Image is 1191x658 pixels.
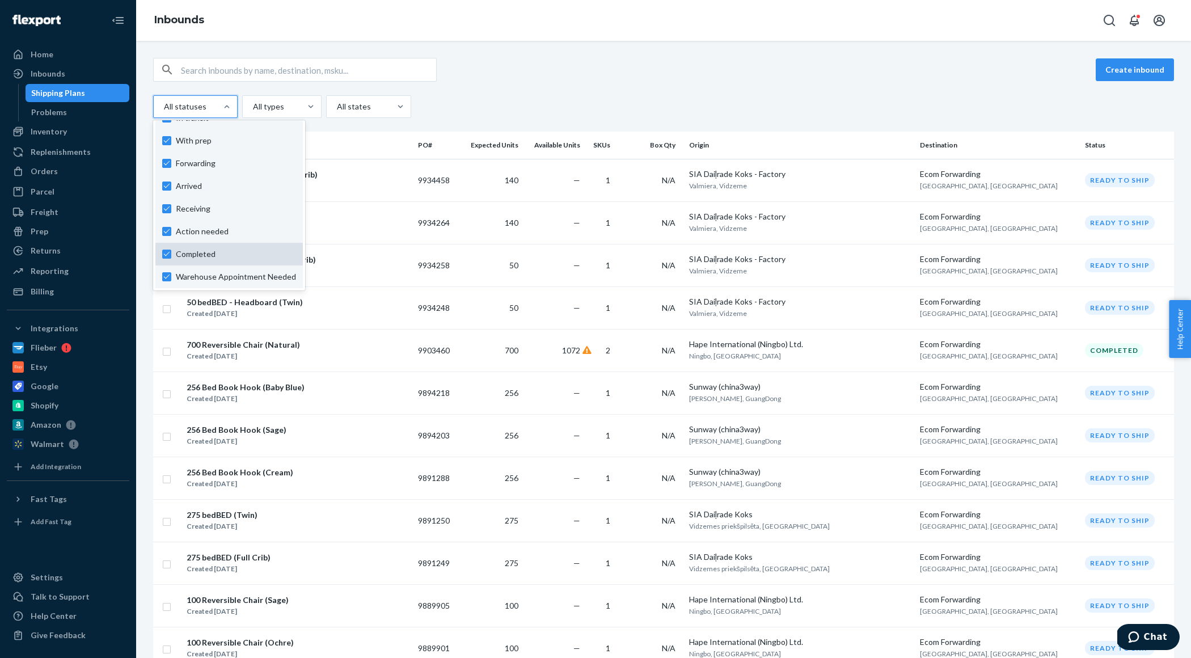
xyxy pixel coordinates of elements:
[31,206,58,218] div: Freight
[920,424,1076,435] div: Ecom Forwarding
[187,467,293,478] div: 256 Bed Book Hook (Cream)
[413,584,459,627] td: 9889905
[145,4,213,37] ol: breadcrumbs
[662,601,675,610] span: N/A
[662,643,675,653] span: N/A
[7,490,129,508] button: Fast Tags
[1096,58,1174,81] button: Create inbound
[573,643,580,653] span: —
[920,649,1058,658] span: [GEOGRAPHIC_DATA], [GEOGRAPHIC_DATA]
[7,222,129,241] a: Prep
[606,473,610,483] span: 1
[413,457,459,499] td: 9891288
[505,431,518,440] span: 256
[920,509,1076,520] div: Ecom Forwarding
[689,224,747,233] span: Valmiera, Vidzeme
[1123,9,1146,32] button: Open notifications
[689,437,781,445] span: [PERSON_NAME], GuangDong
[505,643,518,653] span: 100
[689,296,911,307] div: SIA Daiļrade Koks - Factory
[1080,132,1174,159] th: Status
[7,242,129,260] a: Returns
[7,319,129,338] button: Integrations
[7,358,129,376] a: Etsy
[187,382,305,393] div: 256 Bed Book Hook (Baby Blue)
[662,260,675,270] span: N/A
[689,254,911,265] div: SIA Daiļrade Koks - Factory
[31,166,58,177] div: Orders
[7,458,129,476] a: Add Integration
[163,101,164,112] input: All statusesAll statusesIn draftReady to ship or In progressIn transitWith prepForwardingArrivedR...
[689,352,781,360] span: Ningbo, [GEOGRAPHIC_DATA]
[31,245,61,256] div: Returns
[31,342,57,353] div: Flieber
[920,564,1058,573] span: [GEOGRAPHIC_DATA], [GEOGRAPHIC_DATA]
[920,352,1058,360] span: [GEOGRAPHIC_DATA], [GEOGRAPHIC_DATA]
[606,260,610,270] span: 1
[920,607,1058,615] span: [GEOGRAPHIC_DATA], [GEOGRAPHIC_DATA]
[509,260,518,270] span: 50
[662,175,675,185] span: N/A
[176,180,296,192] span: Arrived
[920,636,1076,648] div: Ecom Forwarding
[187,339,300,351] div: 700 Reversible Chair (Natural)
[31,610,77,622] div: Help Center
[31,381,58,392] div: Google
[573,388,580,398] span: —
[7,282,129,301] a: Billing
[26,84,130,102] a: Shipping Plans
[413,542,459,584] td: 9891249
[689,339,911,350] div: Hape International (Ningbo) Ltd.
[689,168,911,180] div: SIA Daiļrade Koks - Factory
[187,478,293,490] div: Created [DATE]
[7,568,129,587] a: Settings
[619,132,685,159] th: Box Qty
[920,339,1076,350] div: Ecom Forwarding
[920,211,1076,222] div: Ecom Forwarding
[7,626,129,644] button: Give Feedback
[662,345,675,355] span: N/A
[1085,428,1155,442] div: Ready to ship
[187,393,305,404] div: Created [DATE]
[662,218,675,227] span: N/A
[920,437,1058,445] span: [GEOGRAPHIC_DATA], [GEOGRAPHIC_DATA]
[7,435,129,453] a: Walmart
[920,522,1058,530] span: [GEOGRAPHIC_DATA], [GEOGRAPHIC_DATA]
[606,516,610,525] span: 1
[689,466,911,478] div: Sunway (china3way)
[187,521,257,532] div: Created [DATE]
[689,509,911,520] div: SIA Daiļrade Koks
[7,607,129,625] a: Help Center
[662,388,675,398] span: N/A
[573,260,580,270] span: —
[920,551,1076,563] div: Ecom Forwarding
[509,303,518,313] span: 50
[920,479,1058,488] span: [GEOGRAPHIC_DATA], [GEOGRAPHIC_DATA]
[26,103,130,121] a: Problems
[920,594,1076,605] div: Ecom Forwarding
[187,606,289,617] div: Created [DATE]
[689,479,781,488] span: [PERSON_NAME], GuangDong
[31,361,47,373] div: Etsy
[7,203,129,221] a: Freight
[606,345,610,355] span: 2
[413,329,459,372] td: 9903460
[7,143,129,161] a: Replenishments
[107,9,129,32] button: Close Navigation
[187,509,257,521] div: 275 bedBED (Twin)
[7,416,129,434] a: Amazon
[562,345,580,355] span: 1072
[7,123,129,141] a: Inventory
[689,424,911,435] div: Sunway (china3way)
[662,558,675,568] span: N/A
[7,65,129,83] a: Inbounds
[31,146,91,158] div: Replenishments
[689,522,830,530] span: Vidzemes priekšpilsēta, [GEOGRAPHIC_DATA]
[187,563,271,575] div: Created [DATE]
[1085,598,1155,613] div: Ready to ship
[7,183,129,201] a: Parcel
[585,132,619,159] th: SKUs
[1098,9,1121,32] button: Open Search Box
[31,286,54,297] div: Billing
